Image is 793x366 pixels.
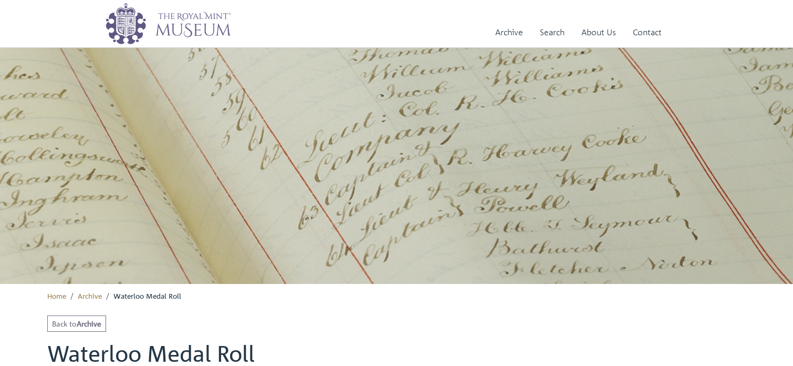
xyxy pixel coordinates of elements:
a: Home [47,291,66,300]
a: Archive [495,17,523,47]
a: Contact [633,17,662,47]
a: Back toArchive [47,316,106,332]
a: Search [540,17,565,47]
a: About Us [581,17,616,47]
span: Waterloo Medal Roll [113,291,181,300]
img: logo_wide.png [105,3,231,45]
strong: Archive [77,319,101,328]
a: Archive [78,291,102,300]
